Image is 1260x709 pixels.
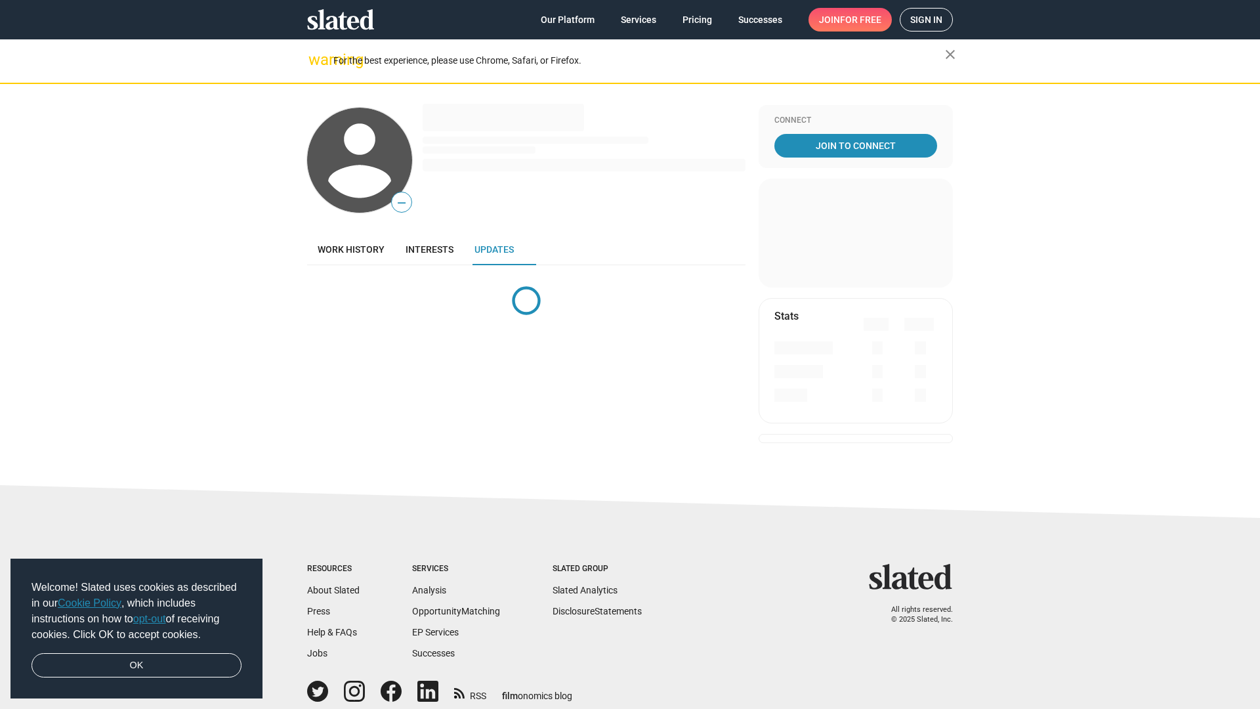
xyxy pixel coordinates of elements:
div: Slated Group [553,564,642,574]
a: DisclosureStatements [553,606,642,616]
div: cookieconsent [10,559,262,699]
a: OpportunityMatching [412,606,500,616]
a: Analysis [412,585,446,595]
a: opt-out [133,613,166,624]
a: Cookie Policy [58,597,121,609]
a: Slated Analytics [553,585,618,595]
span: Interests [406,244,453,255]
span: Join [819,8,881,32]
div: For the best experience, please use Chrome, Safari, or Firefox. [333,52,945,70]
span: for free [840,8,881,32]
a: About Slated [307,585,360,595]
span: Work history [318,244,385,255]
span: Join To Connect [777,134,934,158]
span: Successes [738,8,782,32]
span: Updates [474,244,514,255]
a: Work history [307,234,395,265]
span: Sign in [910,9,942,31]
a: Interests [395,234,464,265]
a: Pricing [672,8,723,32]
span: Welcome! Slated uses cookies as described in our , which includes instructions on how to of recei... [31,580,241,643]
a: Sign in [900,8,953,32]
a: Updates [464,234,524,265]
a: Press [307,606,330,616]
div: Connect [774,116,937,126]
p: All rights reserved. © 2025 Slated, Inc. [877,605,953,624]
span: Pricing [682,8,712,32]
span: — [392,194,411,211]
a: Successes [728,8,793,32]
span: Our Platform [541,8,595,32]
div: Resources [307,564,360,574]
mat-icon: warning [308,52,324,68]
a: Services [610,8,667,32]
a: RSS [454,682,486,702]
div: Services [412,564,500,574]
a: dismiss cookie message [31,653,241,678]
span: film [502,691,518,701]
a: filmonomics blog [502,679,572,702]
a: Help & FAQs [307,627,357,637]
a: Our Platform [530,8,605,32]
mat-icon: close [942,47,958,62]
a: EP Services [412,627,459,637]
a: Join To Connect [774,134,937,158]
mat-card-title: Stats [774,309,799,323]
a: Joinfor free [808,8,892,32]
a: Successes [412,648,455,658]
span: Services [621,8,656,32]
a: Jobs [307,648,327,658]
